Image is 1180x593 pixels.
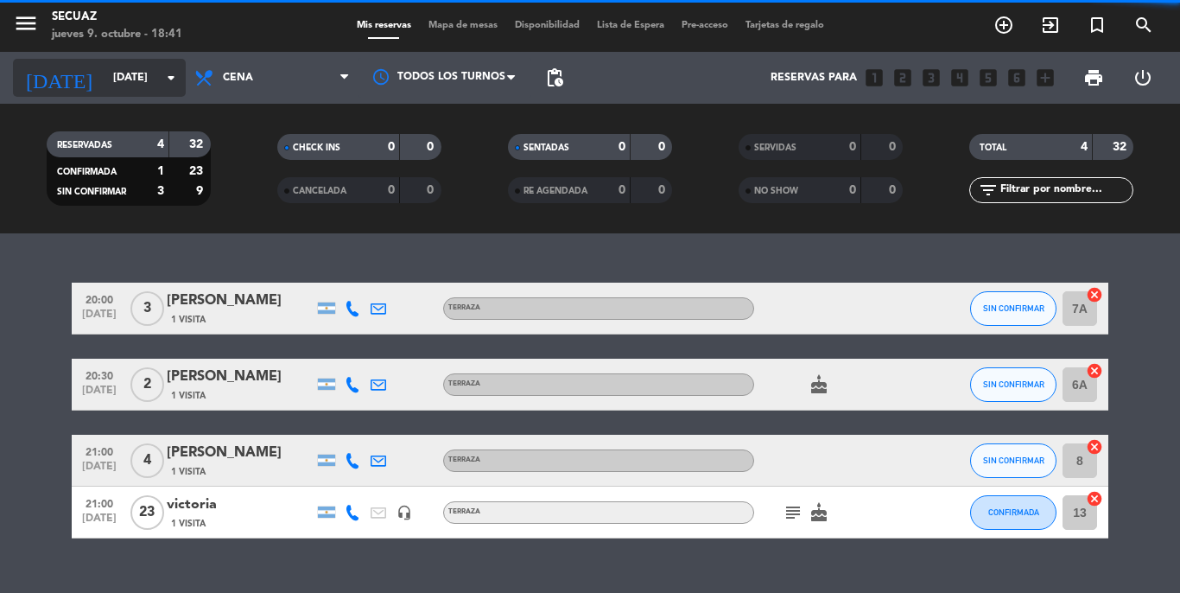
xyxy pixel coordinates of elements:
[658,184,669,196] strong: 0
[57,188,126,196] span: SIN CONFIRMAR
[977,67,999,89] i: looks_5
[167,366,314,388] div: [PERSON_NAME]
[448,456,480,463] span: TERRAZA
[13,59,105,97] i: [DATE]
[863,67,885,89] i: looks_one
[223,72,253,84] span: Cena
[171,389,206,403] span: 1 Visita
[167,494,314,516] div: victoria
[196,185,206,197] strong: 9
[1040,15,1061,35] i: exit_to_app
[52,26,182,43] div: jueves 9. octubre - 18:41
[754,143,796,152] span: SERVIDAS
[978,180,999,201] i: filter_list
[171,465,206,479] span: 1 Visita
[1034,67,1056,89] i: add_box
[988,507,1039,517] span: CONFIRMADA
[420,21,506,30] span: Mapa de mesas
[157,138,164,150] strong: 4
[130,443,164,478] span: 4
[1086,286,1103,303] i: cancel
[970,291,1056,326] button: SIN CONFIRMAR
[427,141,437,153] strong: 0
[983,303,1044,313] span: SIN CONFIRMAR
[293,143,340,152] span: CHECK INS
[889,141,899,153] strong: 0
[348,21,420,30] span: Mis reservas
[983,456,1044,465] span: SIN CONFIRMAR
[78,493,121,513] span: 21:00
[13,10,39,36] i: menu
[970,367,1056,402] button: SIN CONFIRMAR
[1132,67,1153,88] i: power_settings_new
[983,379,1044,389] span: SIN CONFIRMAR
[78,513,121,532] span: [DATE]
[157,165,164,177] strong: 1
[78,289,121,309] span: 20:00
[52,9,182,26] div: secuaz
[1086,490,1103,507] i: cancel
[619,141,625,153] strong: 0
[889,184,899,196] strong: 0
[970,495,1056,530] button: CONFIRMADA
[1081,141,1088,153] strong: 4
[1087,15,1107,35] i: turned_in_not
[970,443,1056,478] button: SIN CONFIRMAR
[523,187,587,195] span: RE AGENDADA
[388,141,395,153] strong: 0
[388,184,395,196] strong: 0
[448,380,480,387] span: TERRAZA
[78,309,121,328] span: [DATE]
[189,165,206,177] strong: 23
[948,67,971,89] i: looks_4
[754,187,798,195] span: NO SHOW
[673,21,737,30] span: Pre-acceso
[78,461,121,481] span: [DATE]
[783,502,803,523] i: subject
[167,442,314,464] div: [PERSON_NAME]
[1086,438,1103,456] i: cancel
[1133,15,1154,35] i: search
[1006,67,1028,89] i: looks_6
[980,143,1006,152] span: TOTAL
[78,441,121,461] span: 21:00
[13,10,39,42] button: menu
[427,184,437,196] strong: 0
[189,138,206,150] strong: 32
[849,184,856,196] strong: 0
[920,67,942,89] i: looks_3
[448,304,480,311] span: TERRAZA
[737,21,833,30] span: Tarjetas de regalo
[1118,52,1167,104] div: LOG OUT
[130,291,164,326] span: 3
[161,67,181,88] i: arrow_drop_down
[809,374,829,395] i: cake
[891,67,914,89] i: looks_two
[993,15,1014,35] i: add_circle_outline
[130,367,164,402] span: 2
[171,517,206,531] span: 1 Visita
[130,495,164,530] span: 23
[448,508,480,515] span: TERRAZA
[78,385,121,405] span: [DATE]
[506,21,588,30] span: Disponibilidad
[78,365,121,385] span: 20:30
[1113,141,1130,153] strong: 32
[619,184,625,196] strong: 0
[999,181,1132,200] input: Filtrar por nombre...
[588,21,673,30] span: Lista de Espera
[544,67,565,88] span: pending_actions
[57,141,112,150] span: RESERVADAS
[809,502,829,523] i: cake
[771,72,857,84] span: Reservas para
[658,141,669,153] strong: 0
[157,185,164,197] strong: 3
[849,141,856,153] strong: 0
[57,168,117,176] span: CONFIRMADA
[523,143,569,152] span: SENTADAS
[293,187,346,195] span: CANCELADA
[1083,67,1104,88] span: print
[397,505,412,520] i: headset_mic
[171,313,206,327] span: 1 Visita
[1086,362,1103,379] i: cancel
